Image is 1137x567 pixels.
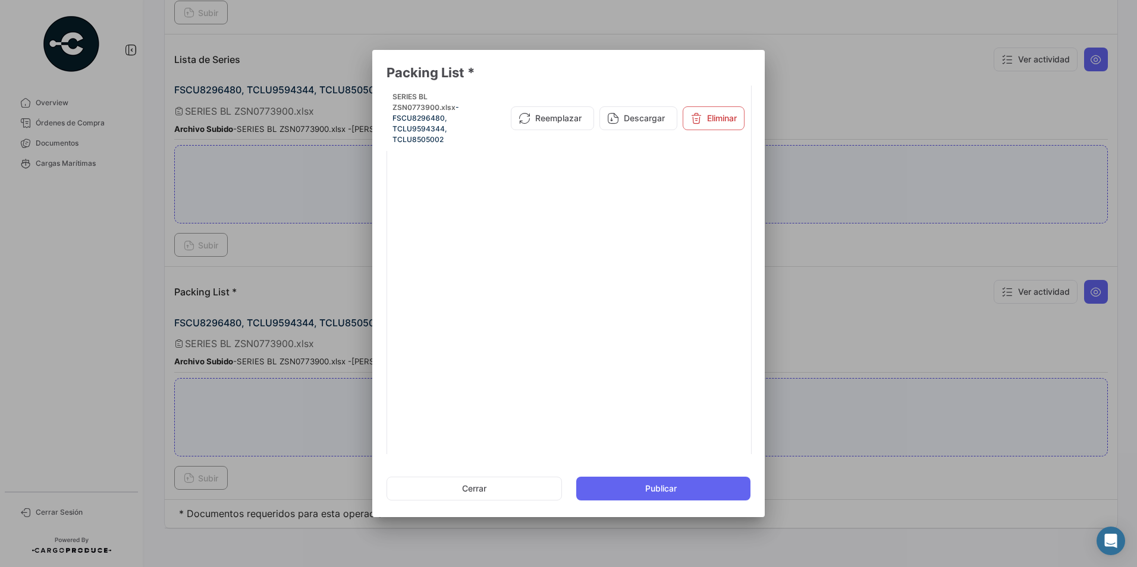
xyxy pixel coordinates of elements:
button: Publicar [576,477,750,500]
button: Cerrar [387,477,562,500]
div: Abrir Intercom Messenger [1097,527,1125,555]
span: SERIES BL ZSN0773900.xlsx [392,92,456,112]
span: Publicar [645,483,677,494]
button: Descargar [599,106,677,130]
h3: Packing List * [387,64,750,81]
button: Reemplazar [511,106,594,130]
button: Eliminar [683,106,745,130]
